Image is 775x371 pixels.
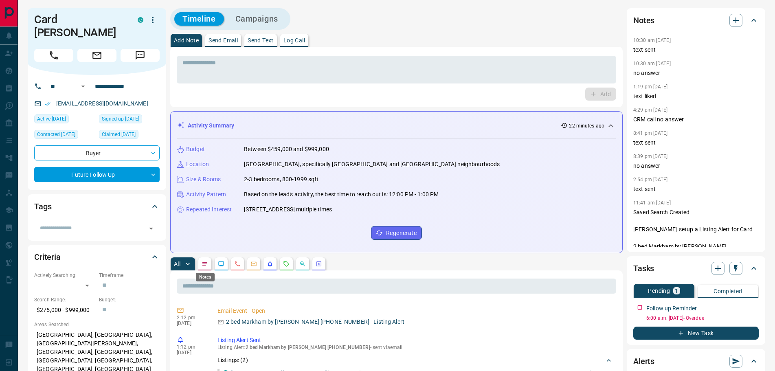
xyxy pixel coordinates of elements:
svg: Email Verified [45,101,50,107]
svg: Opportunities [299,261,306,267]
button: Regenerate [371,226,422,240]
p: [DATE] [177,321,205,326]
p: Log Call [283,37,305,43]
p: Timeframe: [99,272,160,279]
p: [GEOGRAPHIC_DATA], specifically [GEOGRAPHIC_DATA] and [GEOGRAPHIC_DATA] neighbourhoods [244,160,500,169]
p: Follow up Reminder [646,304,697,313]
div: Notes [633,11,759,30]
p: All [174,261,180,267]
p: text sent [633,46,759,54]
h2: Alerts [633,355,654,368]
p: 2:54 pm [DATE] [633,177,668,182]
div: Sat Jul 05 2025 [99,130,160,141]
p: Areas Searched: [34,321,160,328]
span: Contacted [DATE] [37,130,75,138]
h2: Tags [34,200,51,213]
p: 11:41 am [DATE] [633,200,671,206]
button: New Task [633,327,759,340]
p: Completed [714,288,742,294]
p: 4:29 pm [DATE] [633,107,668,113]
p: [DATE] [177,350,205,356]
p: Add Note [174,37,199,43]
p: 1:12 pm [177,344,205,350]
div: Tasks [633,259,759,278]
span: Call [34,49,73,62]
p: 1 [675,288,678,294]
p: [STREET_ADDRESS] multiple times [244,205,332,214]
span: 2 bed Markham by [PERSON_NAME] [PHONE_NUMBER] [246,345,370,350]
div: Listings: (2) [217,353,613,368]
div: Thu Jul 17 2025 [34,130,95,141]
p: Activity Pattern [186,190,226,199]
h2: Criteria [34,250,61,263]
h2: Tasks [633,262,654,275]
div: condos.ca [138,17,143,23]
button: Timeline [174,12,224,26]
div: Alerts [633,351,759,371]
div: Sat Sep 14 2024 [99,114,160,126]
span: Active [DATE] [37,115,66,123]
p: 2:12 pm [177,315,205,321]
p: Location [186,160,209,169]
svg: Notes [202,261,208,267]
div: Buyer [34,145,160,160]
span: Message [121,49,160,62]
p: Saved Search Created [PERSON_NAME] setup a Listing Alert for Card 2 bed Markham by [PERSON_NAME] ... [633,208,759,259]
span: Signed up [DATE] [102,115,139,123]
h2: Notes [633,14,654,27]
button: Open [145,223,157,234]
button: Open [78,81,88,91]
h1: Card [PERSON_NAME] [34,13,125,39]
p: Based on the lead's activity, the best time to reach out is: 12:00 PM - 1:00 PM [244,190,439,199]
p: no answer [633,162,759,170]
div: Mon Jul 28 2025 [34,114,95,126]
div: Notes [196,273,215,281]
p: Pending [648,288,670,294]
p: Activity Summary [188,121,234,130]
svg: Calls [234,261,241,267]
p: 10:30 am [DATE] [633,37,671,43]
p: 8:41 pm [DATE] [633,130,668,136]
span: Claimed [DATE] [102,130,136,138]
p: 2 bed Markham by [PERSON_NAME] [PHONE_NUMBER] - Listing Alert [226,318,404,326]
p: 22 minutes ago [569,122,604,130]
p: Email Event - Open [217,307,613,315]
p: 10:30 am [DATE] [633,61,671,66]
span: Email [77,49,116,62]
div: Criteria [34,247,160,267]
p: text sent [633,185,759,193]
svg: Emails [250,261,257,267]
p: text sent [633,138,759,147]
svg: Listing Alerts [267,261,273,267]
p: Send Email [209,37,238,43]
div: Activity Summary22 minutes ago [177,118,616,133]
p: 2-3 bedrooms, 800-1999 sqft [244,175,319,184]
p: Listing Alert Sent [217,336,613,345]
p: 1:19 pm [DATE] [633,84,668,90]
p: Actively Searching: [34,272,95,279]
p: Send Text [248,37,274,43]
p: Repeated Interest [186,205,232,214]
p: Listings: ( 2 ) [217,356,248,364]
p: $275,000 - $999,000 [34,303,95,317]
button: Campaigns [227,12,286,26]
div: Tags [34,197,160,216]
p: text liked [633,92,759,101]
p: Budget [186,145,205,154]
div: Future Follow Up [34,167,160,182]
p: Size & Rooms [186,175,221,184]
svg: Agent Actions [316,261,322,267]
svg: Requests [283,261,290,267]
a: [EMAIL_ADDRESS][DOMAIN_NAME] [56,100,148,107]
p: CRM call no answer [633,115,759,124]
svg: Lead Browsing Activity [218,261,224,267]
p: Budget: [99,296,160,303]
p: 8:39 pm [DATE] [633,154,668,159]
p: Listing Alert : - sent via email [217,345,613,350]
p: Between $459,000 and $999,000 [244,145,329,154]
p: Search Range: [34,296,95,303]
p: no answer [633,69,759,77]
p: 6:00 a.m. [DATE] - Overdue [646,314,759,322]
